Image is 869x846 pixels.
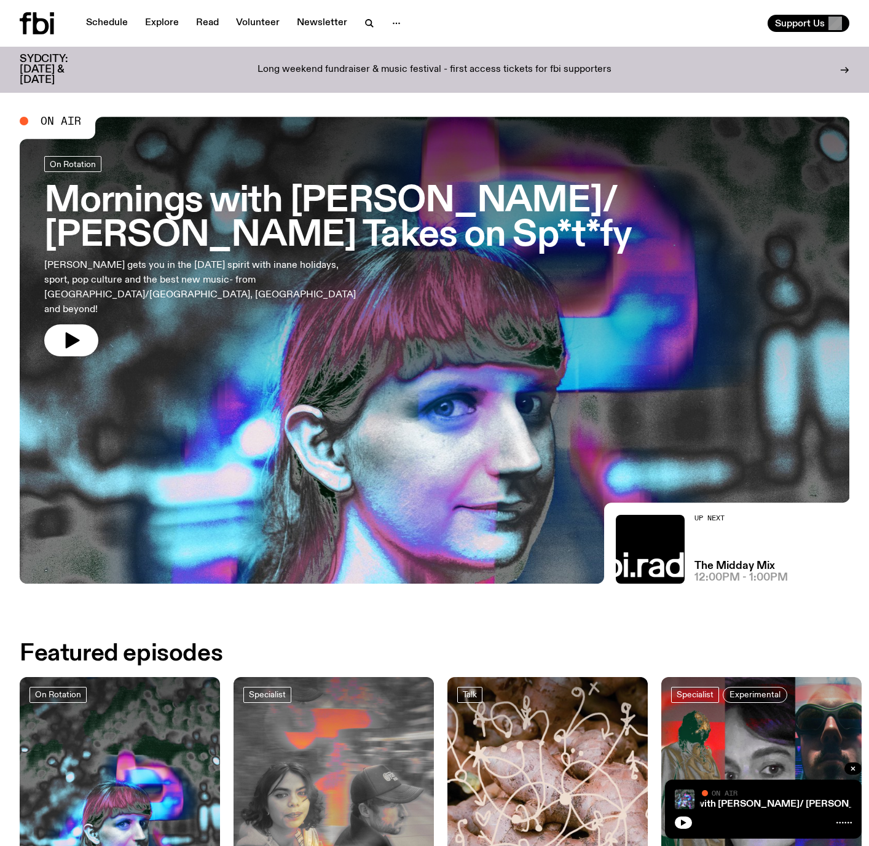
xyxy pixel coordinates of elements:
[44,258,359,317] p: [PERSON_NAME] gets you in the [DATE] spirit with inane holidays, sport, pop culture and the best ...
[229,15,287,32] a: Volunteer
[249,690,286,699] span: Specialist
[50,159,96,168] span: On Rotation
[694,515,788,522] h2: Up Next
[768,15,849,32] button: Support Us
[712,789,737,797] span: On Air
[20,643,222,665] h2: Featured episodes
[671,687,719,703] a: Specialist
[138,15,186,32] a: Explore
[729,690,781,699] span: Experimental
[35,690,81,699] span: On Rotation
[289,15,355,32] a: Newsletter
[41,116,81,127] span: On Air
[79,15,135,32] a: Schedule
[775,18,825,29] span: Support Us
[243,687,291,703] a: Specialist
[258,65,611,76] p: Long weekend fundraiser & music festival - first access tickets for fbi supporters
[44,156,825,356] a: Mornings with [PERSON_NAME]/ [PERSON_NAME] Takes on Sp*t*fy[PERSON_NAME] gets you in the [DATE] s...
[44,184,825,253] h3: Mornings with [PERSON_NAME]/ [PERSON_NAME] Takes on Sp*t*fy
[44,156,101,172] a: On Rotation
[29,687,87,703] a: On Rotation
[457,687,482,703] a: Talk
[677,690,714,699] span: Specialist
[723,687,787,703] a: Experimental
[694,561,775,571] a: The Midday Mix
[20,54,98,85] h3: SYDCITY: [DATE] & [DATE]
[694,573,788,583] span: 12:00pm - 1:00pm
[463,690,477,699] span: Talk
[189,15,226,32] a: Read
